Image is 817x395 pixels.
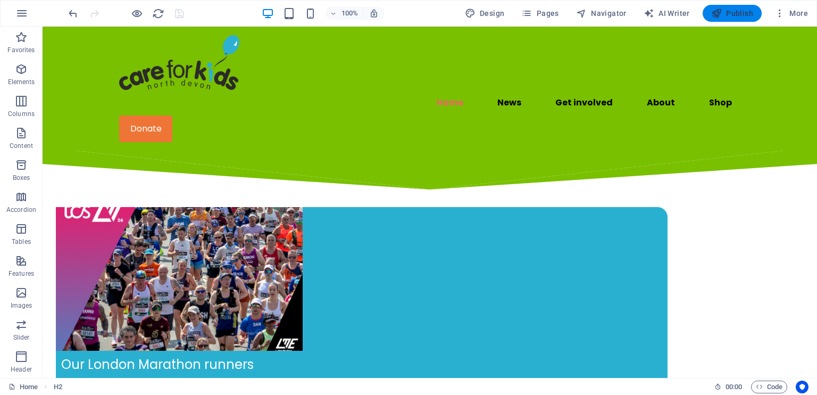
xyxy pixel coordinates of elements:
[572,5,631,22] button: Navigator
[8,78,35,86] p: Elements
[461,5,509,22] button: Design
[756,381,782,393] span: Code
[517,5,563,22] button: Pages
[6,205,36,214] p: Accordion
[8,110,35,118] p: Columns
[711,8,753,19] span: Publish
[576,8,627,19] span: Navigator
[733,383,735,391] span: :
[12,237,31,246] p: Tables
[461,5,509,22] div: Design (Ctrl+Alt+Y)
[152,7,164,20] button: reload
[326,7,363,20] button: 100%
[9,269,34,278] p: Features
[54,381,62,393] span: Click to select. Double-click to edit
[644,8,690,19] span: AI Writer
[152,7,164,20] i: Reload page
[11,301,32,310] p: Images
[369,9,379,18] i: On resize automatically adjust zoom level to fit chosen device.
[54,381,62,393] nav: breadcrumb
[465,8,505,19] span: Design
[13,174,30,182] p: Boxes
[521,8,558,19] span: Pages
[714,381,743,393] h6: Session time
[10,142,33,150] p: Content
[9,381,38,393] a: Click to cancel selection. Double-click to open Pages
[11,365,32,374] p: Header
[751,381,787,393] button: Code
[13,333,30,342] p: Slider
[341,7,359,20] h6: 100%
[774,8,808,19] span: More
[66,7,79,20] button: undo
[770,5,812,22] button: More
[639,5,694,22] button: AI Writer
[67,7,79,20] i: Undo: Change text (Ctrl+Z)
[796,381,808,393] button: Usercentrics
[7,46,35,54] p: Favorites
[703,5,762,22] button: Publish
[726,381,742,393] span: 00 00
[130,7,143,20] button: Click here to leave preview mode and continue editing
